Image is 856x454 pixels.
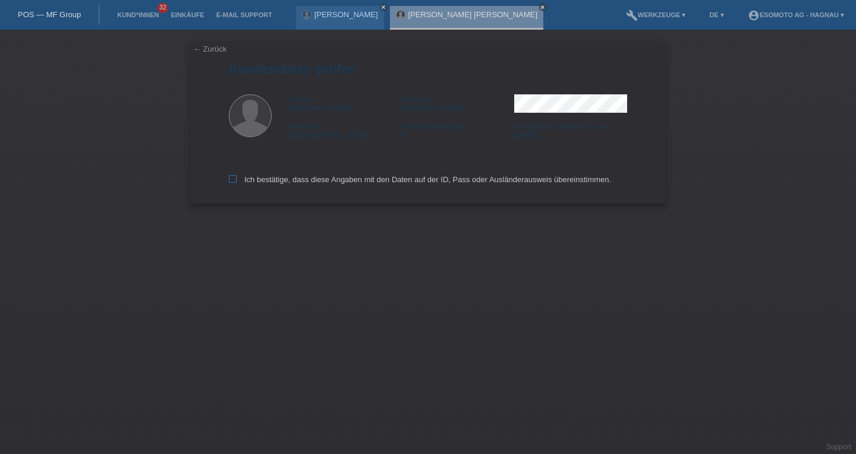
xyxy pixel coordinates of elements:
[18,10,81,19] a: POS — MF Group
[626,9,638,21] i: build
[111,11,165,18] a: Kund*innen
[288,96,314,103] span: Vorname
[401,123,466,130] span: Aufenthaltsbewilligung
[401,94,514,112] div: [PERSON_NAME]
[193,45,226,53] a: ← Zurück
[514,122,627,139] div: [DATE]
[379,3,388,11] a: close
[229,62,627,77] h1: Kundendaten prüfen
[288,94,401,112] div: [PERSON_NAME]
[229,175,611,184] label: Ich bestätige, dass diese Angaben mit den Daten auf der ID, Pass oder Ausländerausweis übereinsti...
[158,3,168,13] span: 32
[288,123,321,130] span: Nationalität
[401,122,514,139] div: B
[401,96,433,103] span: Nachname
[314,10,378,19] a: [PERSON_NAME]
[165,11,210,18] a: Einkäufe
[620,11,692,18] a: buildWerkzeuge ▾
[748,9,760,21] i: account_circle
[540,4,546,10] i: close
[408,10,537,19] a: [PERSON_NAME] [PERSON_NAME]
[539,3,547,11] a: close
[742,11,850,18] a: account_circleEsomoto AG - Hagnau ▾
[210,11,278,18] a: E-Mail Support
[703,11,729,18] a: DE ▾
[380,4,386,10] i: close
[826,443,851,451] a: Support
[514,123,606,130] span: Einreisedatum gemäss Ausweis
[288,122,401,139] div: [GEOGRAPHIC_DATA]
